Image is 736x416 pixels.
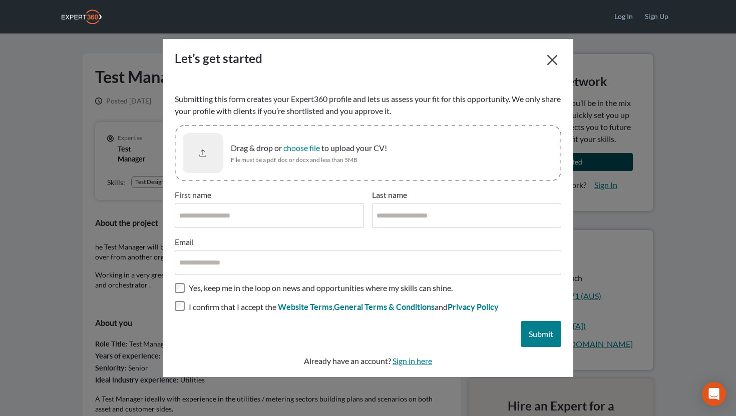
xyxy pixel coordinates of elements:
label: First name [175,189,211,201]
a: Website Terms [278,302,332,311]
span: Submit [529,329,553,338]
button: Submit [521,321,561,347]
div: Open Intercom Messenger [702,382,726,406]
label: Email [175,236,194,248]
button: Drag & drop or to upload your CV!File must be a pdf, doc or docx and less than 5MB [283,143,320,153]
span: I confirm that I accept the , and [189,302,499,311]
a: General Terms & Conditions [334,302,435,311]
a: Privacy Policy [448,302,499,311]
span: Submitting this form creates your Expert360 profile and lets us assess your fit for this opportun... [175,93,561,117]
img: Expert360 [62,9,102,24]
span: Drag & drop or to upload your CV! [231,142,387,154]
span: Already have an account? [175,355,561,367]
svg: icon [547,55,557,65]
span: choose file [283,143,320,152]
h2: Let’s get started [175,51,262,69]
span: File must be a pdf, doc or docx and less than 5MB [231,156,357,164]
label: Yes, keep me in the loop on news and opportunities where my skills can shine. [189,283,453,293]
a: Sign in here [393,356,432,365]
label: Last name [372,189,407,201]
svg: icon [199,149,206,156]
